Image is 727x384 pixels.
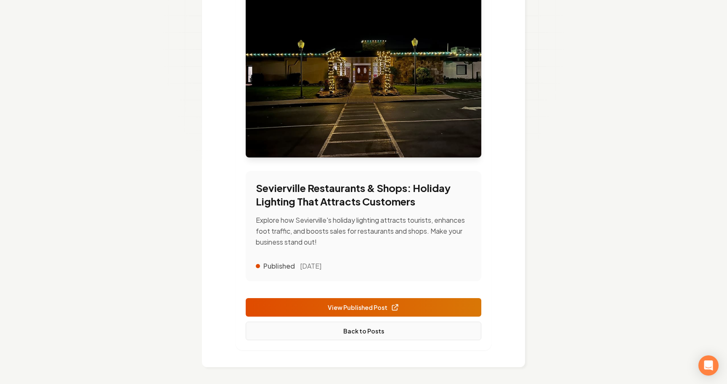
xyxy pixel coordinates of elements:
[698,355,719,376] div: Open Intercom Messenger
[256,181,471,208] h3: Sevierville Restaurants & Shops: Holiday Lighting That Attracts Customers
[246,298,481,317] a: View Published Post
[256,215,471,248] p: Explore how Sevierville's holiday lighting attracts tourists, enhances foot traffic, and boosts s...
[246,322,481,340] a: Back to Posts
[263,261,295,271] span: Published
[300,261,321,271] time: [DATE]
[328,303,399,312] span: View Published Post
